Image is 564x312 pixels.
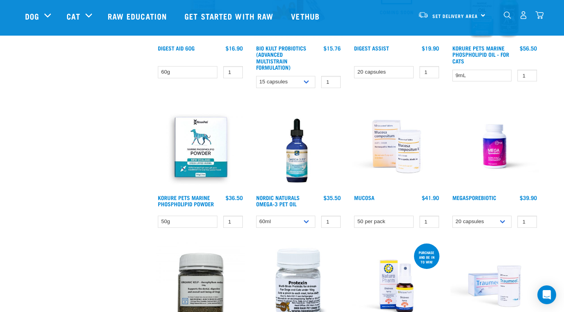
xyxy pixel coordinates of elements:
div: $35.50 [324,195,341,201]
img: home-icon@2x.png [535,11,544,19]
input: 1 [517,216,537,228]
div: $16.90 [226,45,243,51]
input: 1 [223,66,243,78]
div: $39.90 [520,195,537,201]
img: RE Product Shoot 2023 Nov8652 [352,102,441,191]
a: MegaSporeBiotic [452,196,496,199]
input: 1 [419,216,439,228]
span: Set Delivery Area [432,14,478,17]
div: $15.76 [324,45,341,51]
a: Nordic Naturals Omega-3 Pet Oil [256,196,300,205]
div: $41.90 [422,195,439,201]
a: Digest Aid 60g [158,47,195,49]
a: Digest Assist [354,47,389,49]
div: Open Intercom Messenger [537,285,556,304]
div: Purchase and be in to win! [414,247,439,268]
img: home-icon-1@2x.png [504,11,511,19]
input: 1 [223,216,243,228]
a: Korure Pets Marine Phospholipid Oil - for Cats [452,47,509,62]
a: Mucosa [354,196,374,199]
a: Korure Pets Marine Phospholipid Powder [158,196,214,205]
input: 1 [321,216,341,228]
img: Raw Essentials Mega Spore Biotic Probiotic For Dogs [450,102,539,191]
img: user.png [519,11,528,19]
input: 1 [321,76,341,88]
div: $19.90 [422,45,439,51]
a: Bio Kult Probiotics (Advanced Multistrain Formulation) [256,47,306,69]
img: van-moving.png [418,11,428,18]
img: Bottle Of 60ml Omega3 For Pets [254,102,343,191]
div: $56.50 [520,45,537,51]
input: 1 [419,66,439,78]
a: Dog [25,10,39,22]
input: 1 [517,70,537,82]
a: Cat [67,10,80,22]
a: Raw Education [100,0,177,32]
a: Vethub [283,0,329,32]
a: Get started with Raw [177,0,283,32]
div: $36.50 [226,195,243,201]
img: POWDER01 65ae0065 919d 4332 9357 5d1113de9ef1 1024x1024 [156,102,245,191]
